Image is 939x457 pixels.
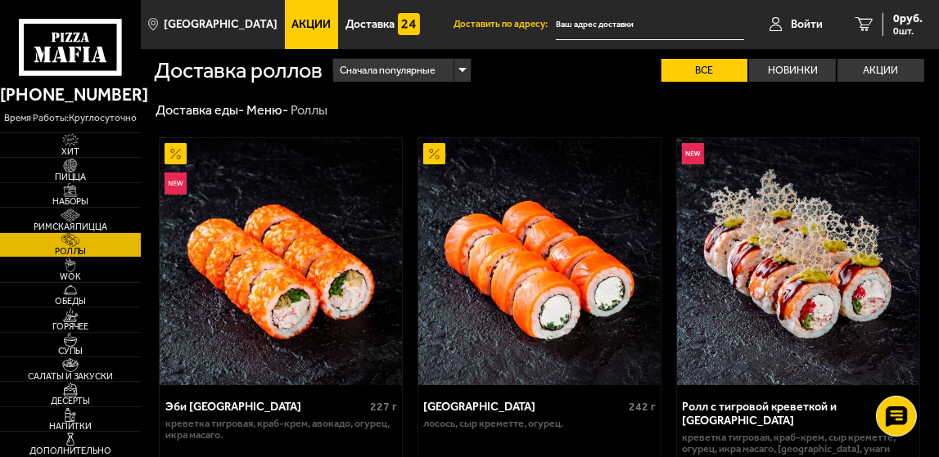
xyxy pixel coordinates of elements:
[682,400,883,428] div: Ролл с тигровой креветкой и [GEOGRAPHIC_DATA]
[165,172,187,195] img: Новинка
[454,20,556,29] span: Доставить по адресу:
[345,19,395,30] span: Доставка
[165,143,187,165] img: Акционный
[629,400,656,414] span: 242 г
[156,102,244,118] a: Доставка еды-
[160,138,402,385] a: АкционныйНовинкаЭби Калифорния
[160,138,402,385] img: Эби Калифорния
[556,10,743,40] input: Ваш адрес доставки
[423,400,624,414] div: [GEOGRAPHIC_DATA]
[677,138,919,385] a: НовинкаРолл с тигровой креветкой и Гуакамоле
[340,56,436,84] span: Сначала популярные
[418,138,661,385] img: Филадельфия
[165,418,397,441] p: креветка тигровая, краб-крем, авокадо, огурец, икра масаго.
[291,19,331,30] span: Акции
[164,19,278,30] span: [GEOGRAPHIC_DATA]
[677,138,919,385] img: Ролл с тигровой креветкой и Гуакамоле
[661,59,748,83] label: Все
[791,19,823,30] span: Войти
[837,59,924,83] label: Акции
[398,13,420,35] img: 15daf4d41897b9f0e9f617042186c801.svg
[418,138,661,385] a: АкционныйФиладельфия
[423,418,655,429] p: лосось, Сыр креметте, огурец.
[893,26,923,36] span: 0 шт.
[246,102,288,118] a: Меню-
[370,400,397,414] span: 227 г
[749,59,836,83] label: Новинки
[893,13,923,25] span: 0 руб.
[423,143,445,165] img: Акционный
[154,60,323,82] h1: Доставка роллов
[682,143,704,165] img: Новинка
[165,400,366,414] div: Эби [GEOGRAPHIC_DATA]
[291,102,327,119] div: Роллы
